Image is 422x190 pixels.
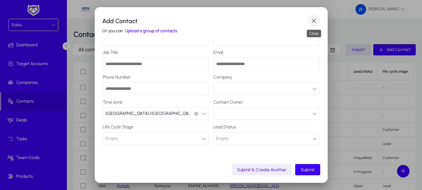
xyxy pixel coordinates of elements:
[123,28,179,34] button: Upload a group of contacts
[102,16,308,26] h1: Add Contact
[307,30,321,37] div: Close
[213,100,320,105] label: Contact Owner
[237,167,286,172] span: Submit & Create Another
[103,50,118,55] label: Job Title
[213,125,236,130] label: Lead Status
[216,136,229,141] span: Empty
[106,136,118,141] span: Empty
[213,50,223,55] label: Email
[232,164,291,175] button: Submit & Create Another
[213,75,320,80] label: Company
[102,28,123,33] span: Or you can
[301,167,315,172] span: Submit
[103,75,131,80] label: Phone Number
[295,164,320,175] button: Submit
[103,100,209,105] label: Time zone
[103,125,133,130] label: Life Cycle Stage
[106,107,191,120] span: [GEOGRAPHIC_DATA] ([GEOGRAPHIC_DATA]/[GEOGRAPHIC_DATA])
